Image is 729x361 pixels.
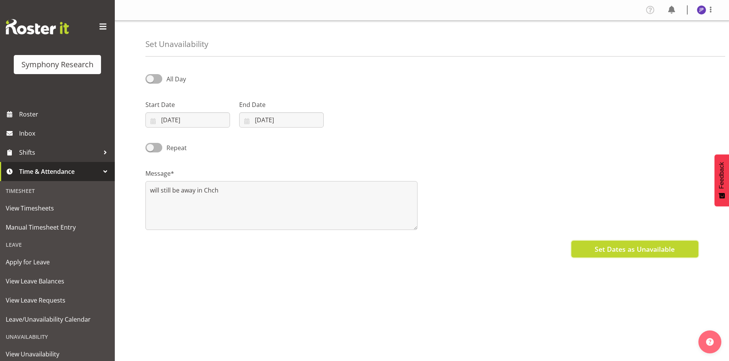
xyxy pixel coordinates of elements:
label: Message* [145,169,418,178]
img: help-xxl-2.png [706,338,714,346]
span: Feedback [718,162,725,189]
h4: Set Unavailability [145,40,208,49]
span: Roster [19,108,111,120]
span: Manual Timesheet Entry [6,222,109,233]
a: Leave/Unavailability Calendar [2,310,113,329]
label: End Date [239,100,324,109]
label: Start Date [145,100,230,109]
a: View Leave Balances [2,272,113,291]
div: Leave [2,237,113,253]
img: Rosterit website logo [6,19,69,34]
a: Apply for Leave [2,253,113,272]
div: Unavailability [2,329,113,345]
img: judith-partridge11888.jpg [697,5,706,15]
div: Timesheet [2,183,113,199]
span: Inbox [19,128,111,139]
a: View Leave Requests [2,291,113,310]
span: Apply for Leave [6,256,109,268]
span: Time & Attendance [19,166,99,177]
div: Symphony Research [21,59,93,70]
span: Repeat [162,143,187,152]
input: Click to select... [145,112,230,128]
span: Set Dates as Unavailable [595,244,675,254]
span: All Day [166,75,186,83]
span: View Leave Requests [6,295,109,306]
button: Feedback - Show survey [714,154,729,206]
input: Click to select... [239,112,324,128]
a: Manual Timesheet Entry [2,218,113,237]
span: View Unavailability [6,348,109,360]
button: Set Dates as Unavailable [571,241,698,257]
span: View Timesheets [6,202,109,214]
span: View Leave Balances [6,275,109,287]
span: Shifts [19,147,99,158]
span: Leave/Unavailability Calendar [6,314,109,325]
a: View Timesheets [2,199,113,218]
